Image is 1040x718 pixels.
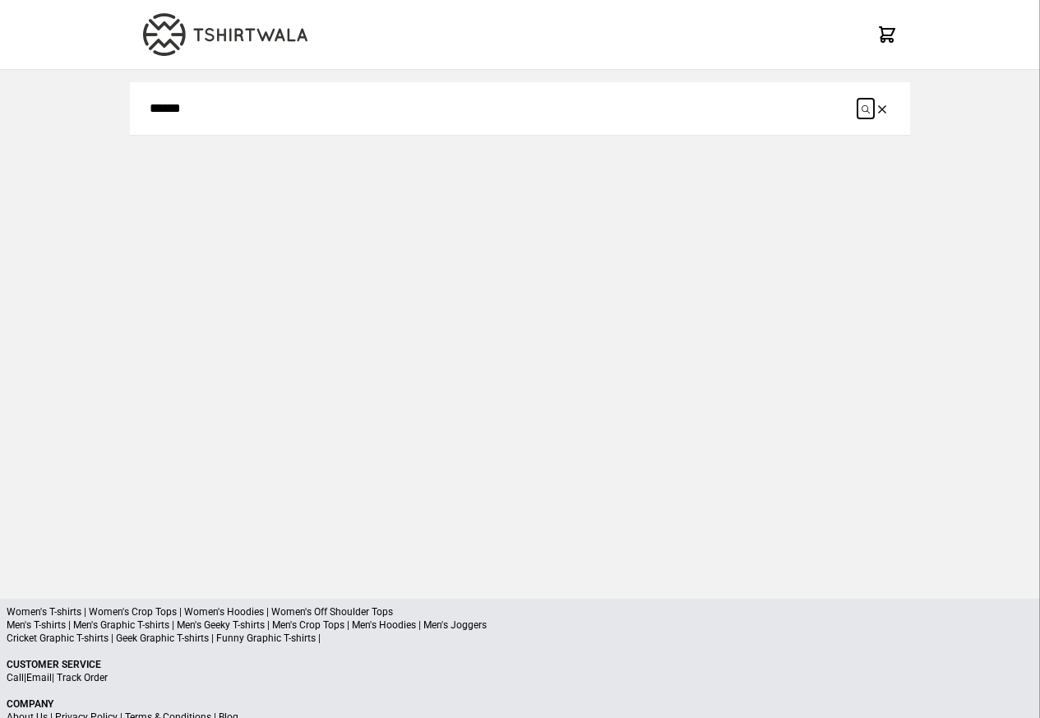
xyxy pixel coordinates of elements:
[7,672,24,683] a: Call
[7,632,1033,645] p: Cricket Graphic T-shirts | Geek Graphic T-shirts | Funny Graphic T-shirts |
[143,13,307,56] img: TW-LOGO-400-104.png
[857,99,874,118] button: Submit your search query.
[26,672,52,683] a: Email
[7,658,1033,671] p: Customer Service
[7,605,1033,618] p: Women's T-shirts | Women's Crop Tops | Women's Hoodies | Women's Off Shoulder Tops
[7,697,1033,711] p: Company
[874,99,890,118] button: Clear the search query.
[7,671,1033,684] p: | |
[57,672,108,683] a: Track Order
[7,618,1033,632] p: Men's T-shirts | Men's Graphic T-shirts | Men's Geeky T-shirts | Men's Crop Tops | Men's Hoodies ...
